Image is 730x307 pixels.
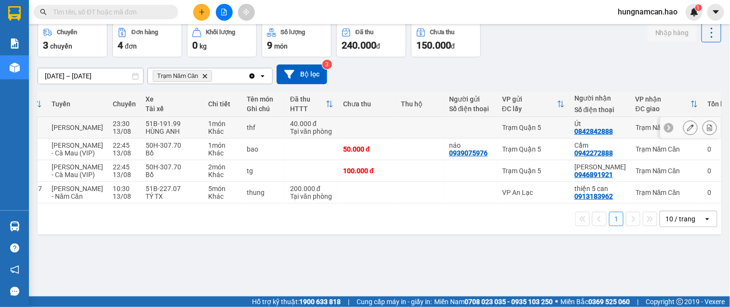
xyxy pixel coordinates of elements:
img: logo-vxr [8,6,21,21]
div: Số điện thoại [449,105,492,113]
span: notification [10,265,19,274]
button: Đã thu240.000đ [336,23,406,57]
span: Miền Nam [434,296,553,307]
button: Số lượng9món [262,23,332,57]
span: file-add [221,9,227,15]
strong: 0369 525 060 [588,298,630,306]
span: Trạm Năm Căn, close by backspace [153,70,212,82]
div: 51B-191.99 [146,120,199,128]
div: tuan anh [574,163,626,171]
span: đơn [125,42,137,50]
div: Số điện thoại [574,106,626,114]
div: 200.000 đ [290,185,333,192]
div: Trạm Năm Căn [636,189,698,196]
div: Trạm Quận 5 [502,167,565,175]
span: aim [243,9,250,15]
sup: 3 [322,60,332,69]
span: [PERSON_NAME] - Năm Căn [52,185,103,200]
div: bao [247,145,280,153]
th: Toggle SortBy [497,91,570,117]
button: caret-down [707,4,724,21]
strong: 0708 023 035 - 0935 103 250 [465,298,553,306]
div: Người gửi [449,95,492,103]
div: thung [247,189,280,196]
img: warehouse-icon [10,63,20,73]
div: 40.000 đ [290,120,333,128]
span: Trạm Năm Căn [157,72,198,80]
div: 10:30 [113,185,136,192]
span: plus [199,9,205,15]
div: Chưa thu [343,100,391,108]
svg: open [703,215,711,223]
th: Toggle SortBy [631,91,703,117]
span: caret-down [712,8,720,16]
div: 0842842888 [574,128,613,135]
img: solution-icon [10,38,20,49]
div: Bồ [146,149,199,157]
span: 9 [267,39,272,51]
span: message [10,287,19,296]
div: 51B-227.07 [146,185,199,192]
div: 0946891921 [574,171,613,179]
input: Tìm tên, số ĐT hoặc mã đơn [53,7,167,17]
div: ĐC lấy [502,105,557,113]
div: 50H-307.70 [146,141,199,149]
button: Đơn hàng4đơn [112,23,182,57]
div: Khối lượng [206,29,236,36]
span: | [637,296,638,307]
div: 2 món [208,163,237,171]
span: Hỗ trợ kỹ thuật: [252,296,341,307]
div: ĐC giao [636,105,690,113]
div: Chuyến [113,100,136,108]
button: Khối lượng0kg [187,23,257,57]
div: 22:45 [113,163,136,171]
div: Ghi chú [247,105,280,113]
div: Khác [208,128,237,135]
div: 50H-307.70 [146,163,199,171]
input: Selected Trạm Năm Căn. [214,71,215,81]
button: 1 [609,212,624,226]
span: hungnamcan.hao [610,6,686,18]
div: Khác [208,171,237,179]
div: thf [247,124,280,131]
div: VP An Lạc [502,189,565,196]
div: Thu hộ [401,100,439,108]
svg: Delete [202,73,208,79]
div: 13/08 [113,149,136,157]
div: thiện 5 can [574,185,626,192]
span: chuyến [50,42,72,50]
div: Chưa thu [430,29,455,36]
div: Trạm Quận 5 [502,145,565,153]
div: Trạm Năm Căn [636,145,698,153]
svg: Clear all [248,72,256,80]
div: Trạm Năm Căn [636,167,698,175]
div: Đã thu [290,95,326,103]
span: món [274,42,288,50]
button: Nhập hàng [648,24,697,41]
div: Tên món [247,95,280,103]
div: Tài xế [146,105,199,113]
span: 4 [118,39,123,51]
span: đ [451,42,455,50]
input: Select a date range. [38,68,143,84]
span: 1 [697,4,700,11]
button: Chưa thu150.000đ [411,23,481,57]
div: 10 / trang [666,214,696,224]
div: Sửa đơn hàng [683,120,698,135]
div: 1 món [208,120,237,128]
div: 100.000 đ [343,167,391,175]
span: Cung cấp máy in - giấy in: [357,296,432,307]
img: warehouse-icon [10,221,20,231]
sup: 1 [695,4,702,11]
span: 240.000 [342,39,376,51]
span: question-circle [10,243,19,253]
div: 13/08 [113,192,136,200]
div: 22:45 [113,141,136,149]
div: Số lượng [281,29,305,36]
span: đ [376,42,380,50]
span: kg [199,42,207,50]
span: [PERSON_NAME] - Cà Mau (VIP) [52,141,103,157]
span: search [40,9,47,15]
div: Khác [208,192,237,200]
span: 3 [43,39,48,51]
